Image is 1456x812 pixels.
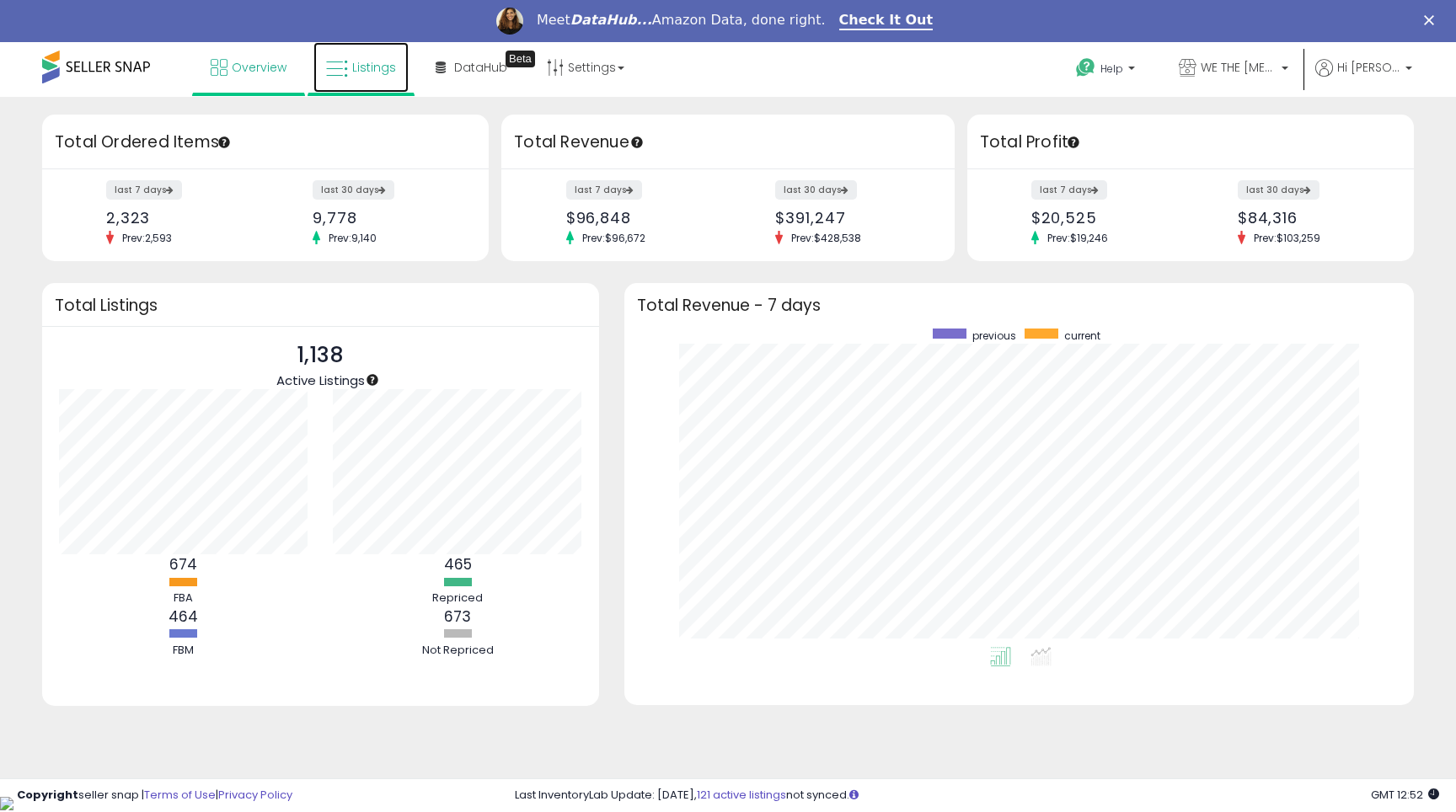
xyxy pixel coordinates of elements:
a: DataHub [423,42,520,93]
span: Prev: $103,259 [1245,231,1329,245]
b: 464 [169,606,198,627]
a: Listings [313,42,409,93]
div: Repriced [407,590,508,606]
div: $391,247 [775,209,924,227]
h3: Total Listings [55,299,586,312]
div: $84,316 [1238,209,1384,227]
span: 2025-10-13 12:52 GMT [1371,787,1439,803]
div: Close [1424,15,1441,25]
div: FBM [133,643,234,659]
div: Tooltip anchor [1066,135,1081,150]
div: $20,525 [1031,209,1178,227]
span: Prev: 2,593 [114,231,180,245]
label: last 30 days [1238,180,1319,200]
label: last 7 days [1031,180,1107,200]
div: Last InventoryLab Update: [DATE], not synced. [515,788,1439,804]
a: Privacy Policy [218,787,292,803]
label: last 7 days [566,180,642,200]
div: $96,848 [566,209,715,227]
i: Get Help [1075,57,1096,78]
i: Click here to read more about un-synced listings. [849,789,859,800]
span: Prev: $96,672 [574,231,654,245]
div: Tooltip anchor [629,135,645,150]
span: Help [1100,61,1123,76]
label: last 30 days [775,180,857,200]
p: 1,138 [276,339,365,371]
span: Overview [232,59,286,76]
a: Help [1063,45,1152,97]
a: Check It Out [839,12,934,30]
span: Prev: $428,538 [783,231,870,245]
span: WE THE [MEDICAL_DATA] [1201,59,1277,76]
h3: Total Profit [980,131,1401,154]
div: seller snap | | [17,788,292,804]
div: Tooltip anchor [506,51,535,67]
div: Not Repriced [407,643,508,659]
div: FBA [133,590,234,606]
label: last 7 days [106,180,182,200]
span: Hi [PERSON_NAME] [1337,59,1400,76]
h3: Total Revenue - 7 days [637,299,1401,312]
a: Hi [PERSON_NAME] [1315,59,1412,97]
a: Overview [198,42,299,93]
b: 465 [444,554,472,574]
strong: Copyright [17,787,78,803]
h3: Total Ordered Items [55,131,476,154]
div: Tooltip anchor [217,135,232,150]
div: 2,323 [106,209,253,227]
div: 9,778 [313,209,459,227]
a: Settings [534,42,637,93]
span: DataHub [454,59,507,76]
span: Prev: $19,246 [1039,231,1116,245]
a: WE THE [MEDICAL_DATA] [1166,42,1301,97]
div: Meet Amazon Data, done right. [537,12,826,29]
i: DataHub... [570,12,652,28]
span: Active Listings [276,371,365,389]
span: previous [972,329,1016,343]
a: 121 active listings [697,787,786,803]
span: Prev: 9,140 [320,231,385,245]
a: Terms of Use [144,787,216,803]
b: 674 [169,554,197,574]
img: Profile image for Georgie [496,8,523,35]
label: last 30 days [313,180,394,200]
div: Tooltip anchor [365,372,380,387]
span: Listings [352,59,396,76]
h3: Total Revenue [514,131,942,154]
span: current [1064,329,1100,343]
b: 673 [444,606,471,627]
